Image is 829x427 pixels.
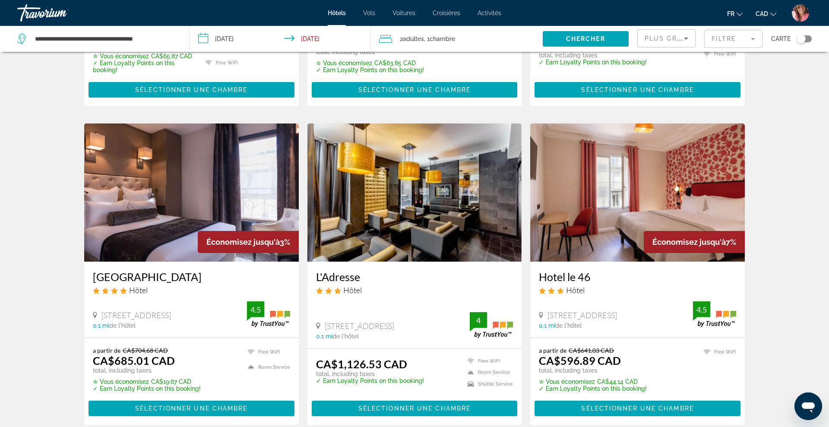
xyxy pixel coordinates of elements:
[539,285,736,295] div: 3 star Hotel
[316,357,407,370] ins: CA$1,126.53 CAD
[581,405,693,412] span: Sélectionner une chambre
[693,301,736,327] img: trustyou-badge.svg
[547,310,617,320] span: [STREET_ADDRESS]
[244,347,290,357] li: Free WiFi
[756,10,768,17] span: CAD
[539,52,647,59] p: total, including taxes
[645,33,688,44] mat-select: Sort by
[109,322,136,329] span: de l'hôtel
[312,82,518,98] button: Sélectionner une chambre
[539,378,647,385] p: CA$44.14 CAD
[307,123,522,262] a: Hotel image
[566,35,605,42] span: Chercher
[17,2,104,24] a: Travorium
[93,53,195,60] p: CA$65.87 CAD
[539,322,555,329] span: 0.1 mi
[316,60,424,66] p: CA$63.85 CAD
[325,321,394,331] span: [STREET_ADDRESS]
[789,4,812,22] button: User Menu
[430,35,455,42] span: Chambre
[93,385,201,392] p: ✓ Earn Loyalty Points on this booking!
[316,270,513,283] a: L'Adresse
[539,385,647,392] p: ✓ Earn Loyalty Points on this booking!
[652,237,726,247] span: Économisez jusqu'à
[89,82,294,98] button: Sélectionner une chambre
[433,9,460,16] a: Croisières
[424,33,455,45] span: , 1
[343,285,362,295] span: Hôtel
[93,322,109,329] span: 0.1 mi
[644,231,745,253] div: 7%
[247,304,264,315] div: 4.5
[539,347,566,354] span: a partir de
[478,9,501,16] a: Activités
[89,401,294,416] button: Sélectionner une chambre
[535,82,740,98] button: Sélectionner une chambre
[93,60,195,73] p: ✓ Earn Loyalty Points on this booking!
[93,270,290,283] a: [GEOGRAPHIC_DATA]
[135,86,247,93] span: Sélectionner une chambre
[93,367,201,374] p: total, including taxes
[470,312,513,338] img: trustyou-badge.svg
[392,9,415,16] a: Voitures
[539,59,647,66] p: ✓ Earn Loyalty Points on this booking!
[312,402,518,412] a: Sélectionner une chambre
[244,362,290,373] li: Room Service
[530,123,745,262] img: Hotel image
[756,7,776,20] button: Change currency
[93,53,149,60] span: ✮ Vous économisez
[247,301,290,327] img: trustyou-badge.svg
[201,56,246,69] li: Free WiFi
[332,333,359,340] span: de l'hôtel
[581,86,693,93] span: Sélectionner une chambre
[316,285,513,295] div: 3 star Hotel
[569,347,614,354] del: CA$641.03 CAD
[135,405,247,412] span: Sélectionner une chambre
[771,33,791,45] span: Carte
[463,357,513,365] li: Free WiFi
[316,370,424,377] p: total, including taxes
[403,35,424,42] span: Adultes
[699,51,736,58] li: Free WiFi
[316,377,424,384] p: ✓ Earn Loyalty Points on this booking!
[190,26,370,52] button: Check-in date: Nov 28, 2025 Check-out date: Nov 30, 2025
[704,29,763,48] button: Filter
[89,402,294,412] a: Sélectionner une chambre
[129,285,148,295] span: Hôtel
[328,9,346,16] a: Hôtels
[727,10,734,17] span: fr
[535,402,740,412] a: Sélectionner une chambre
[206,237,280,247] span: Économisez jusqu'à
[89,84,294,94] a: Sélectionner une chambre
[539,378,595,385] span: ✮ Vous économisez
[791,35,812,43] button: Toggle map
[84,123,299,262] img: Hotel image
[101,310,171,320] span: [STREET_ADDRESS]
[539,367,647,374] p: total, including taxes
[93,378,201,385] p: CA$19.67 CAD
[93,378,149,385] span: ✮ Vous économisez
[316,66,424,73] p: ✓ Earn Loyalty Points on this booking!
[93,285,290,295] div: 4 star Hotel
[539,354,621,367] ins: CA$596.89 CAD
[645,35,748,42] span: Plus grandes économies
[93,354,175,367] ins: CA$685.01 CAD
[792,4,809,22] img: Z
[535,401,740,416] button: Sélectionner une chambre
[400,33,424,45] span: 2
[566,285,585,295] span: Hôtel
[463,380,513,388] li: Shuttle Service
[794,392,822,420] iframe: Bouton de lancement de la fenêtre de messagerie
[470,315,487,326] div: 4
[699,347,736,357] li: Free WiFi
[312,401,518,416] button: Sélectionner une chambre
[123,347,168,354] del: CA$704.68 CAD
